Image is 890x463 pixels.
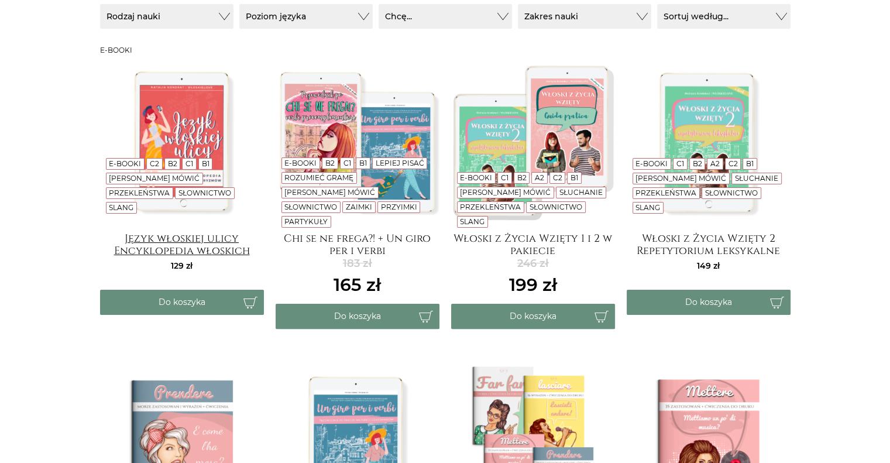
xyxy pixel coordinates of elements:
span: 129 [171,260,193,271]
a: Włoski z Życia Wzięty 1 i 2 w pakiecie [451,232,615,256]
button: Do koszyka [276,304,439,329]
del: 246 [509,256,557,272]
ins: 199 [509,272,557,298]
a: B1 [359,159,367,167]
a: B2 [325,159,335,167]
a: Słownictwo [178,188,231,197]
button: Chcę... [379,4,512,29]
button: Poziom języka [239,4,373,29]
button: Sortuj według... [657,4,791,29]
a: B2 [517,173,526,182]
a: C2 [150,159,159,168]
a: Przyimki [380,203,417,211]
a: Slang [460,217,484,226]
a: E-booki [109,159,141,168]
a: B1 [746,159,754,168]
a: B2 [167,159,177,168]
a: Język włoskiej ulicy Encyklopedia włoskich wulgaryzmów [100,232,264,256]
a: Przekleństwa [635,188,696,197]
a: Słuchanie [559,188,603,197]
button: Rodzaj nauki [100,4,233,29]
button: Do koszyka [627,290,791,315]
del: 183 [334,256,381,272]
a: Słownictwo [284,203,337,211]
a: C1 [343,159,350,167]
a: Slang [635,203,660,212]
a: Przekleństwa [109,188,170,197]
a: C2 [729,159,738,168]
a: Partykuły [284,217,328,226]
a: B1 [202,159,209,168]
a: Slang [109,203,133,212]
a: C1 [185,159,193,168]
a: Włoski z Życia Wzięty 2 Repetytorium leksykalne [627,232,791,256]
a: Chi se ne frega?! + Un giro per i verbi [276,232,439,256]
a: Słownictwo [530,203,582,211]
span: 149 [697,260,720,271]
a: E-booki [460,173,492,182]
button: Do koszyka [451,304,615,329]
button: Zakres nauki [518,4,651,29]
a: A2 [535,173,544,182]
a: Rozumieć gramę [284,173,353,182]
a: Słuchanie [735,174,778,183]
a: [PERSON_NAME] mówić [284,188,375,197]
a: Zaimki [346,203,372,211]
a: A2 [710,159,720,168]
a: [PERSON_NAME] mówić [109,174,200,183]
h3: E-booki [100,46,791,54]
ins: 165 [334,272,381,298]
a: [PERSON_NAME] mówić [460,188,551,197]
a: E-booki [284,159,317,167]
a: B2 [692,159,702,168]
button: Do koszyka [100,290,264,315]
a: C1 [501,173,508,182]
a: C2 [553,173,562,182]
a: Słownictwo [705,188,758,197]
a: Lepiej pisać [376,159,424,167]
a: E-booki [635,159,668,168]
a: [PERSON_NAME] mówić [635,174,726,183]
a: Przekleństwa [460,203,521,211]
a: C1 [676,159,684,168]
a: B1 [571,173,578,182]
